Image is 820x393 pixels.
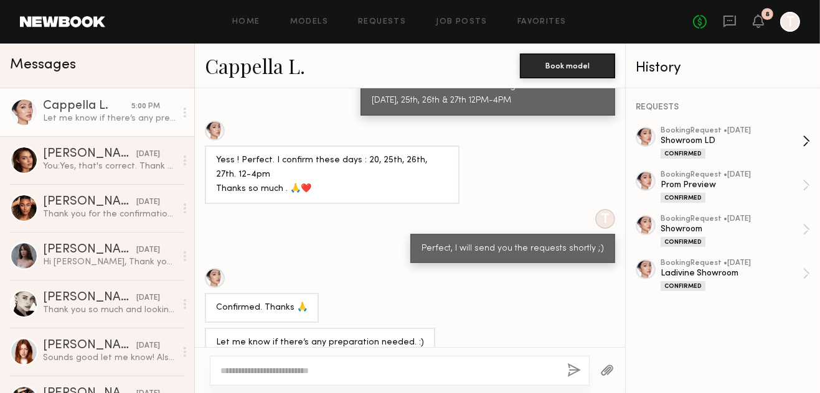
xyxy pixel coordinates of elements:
[661,259,810,291] a: bookingRequest •[DATE]Ladivine ShowroomConfirmed
[43,292,136,304] div: [PERSON_NAME]
[436,18,488,26] a: Job Posts
[780,12,800,32] a: T
[661,223,803,235] div: Showroom
[43,352,176,364] div: Sounds good let me know! Also I might be on home for a shoot for the 5th
[131,101,160,113] div: 5:00 PM
[232,18,260,26] a: Home
[765,11,770,18] div: 8
[43,113,176,124] div: Let me know if there’s any preparation needed. :)
[43,208,176,220] div: Thank you for the confirmation! I can do the 20th, 25th, and 27th :)
[661,179,803,191] div: Prom Preview
[136,292,160,304] div: [DATE]
[43,244,136,256] div: [PERSON_NAME]
[43,256,176,268] div: Hi [PERSON_NAME], Thank you for reaching out. I’m available and flexible on the dates as of now d...
[43,304,176,316] div: Thank you so much and looking forward to hearing back from you soon! [PERSON_NAME]
[43,196,136,208] div: [PERSON_NAME]
[661,171,810,203] a: bookingRequest •[DATE]Prom PreviewConfirmed
[43,340,136,352] div: [PERSON_NAME]
[661,171,803,179] div: booking Request • [DATE]
[43,100,131,113] div: Cappella L.
[216,336,424,350] div: Let me know if there’s any preparation needed. :)
[661,193,705,203] div: Confirmed
[661,281,705,291] div: Confirmed
[661,215,810,247] a: bookingRequest •[DATE]ShowroomConfirmed
[136,196,160,208] div: [DATE]
[661,237,705,247] div: Confirmed
[661,127,803,135] div: booking Request • [DATE]
[136,340,160,352] div: [DATE]
[136,244,160,256] div: [DATE]
[517,18,567,26] a: Favorites
[422,242,604,256] div: Perfect, I will send you the requests shortly ;)
[661,149,705,159] div: Confirmed
[661,127,810,159] a: bookingRequest •[DATE]Showroom LDConfirmed
[661,259,803,267] div: booking Request • [DATE]
[43,160,176,172] div: You: Yes, that's correct. Thank you for being so on top of it! ;)
[216,154,448,196] div: Yess ! Perfect. I confirm these days : 20, 25th, 26th, 27th. 12-4pm Thanks so much . 🙏❤️
[636,103,810,112] div: REQUESTS
[216,301,308,315] div: Confirmed. Thanks 🙏
[10,58,76,72] span: Messages
[661,267,803,279] div: Ladivine Showroom
[205,52,305,79] a: Cappella L.
[661,135,803,147] div: Showroom LD
[520,60,615,70] a: Book model
[636,61,810,75] div: History
[520,53,615,78] button: Book model
[290,18,328,26] a: Models
[136,149,160,160] div: [DATE]
[43,148,136,160] div: [PERSON_NAME]
[358,18,406,26] a: Requests
[661,215,803,223] div: booking Request • [DATE]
